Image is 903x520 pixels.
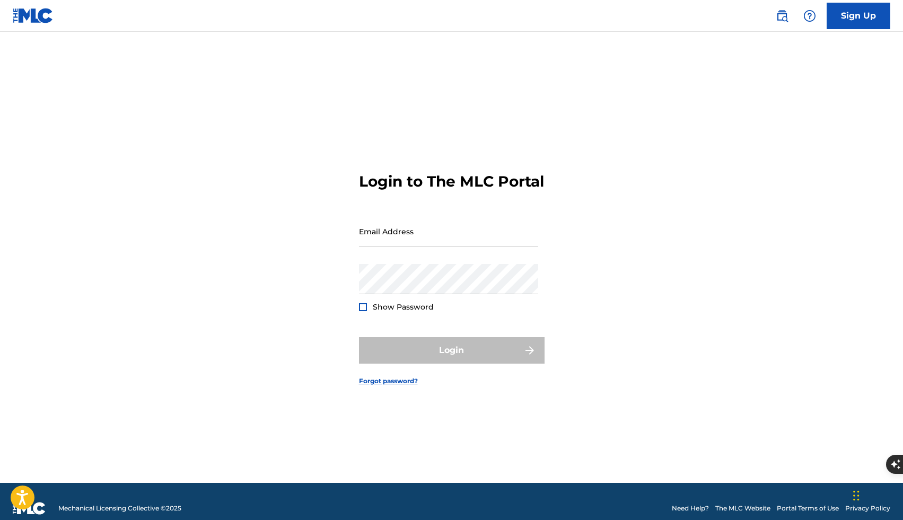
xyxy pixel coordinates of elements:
a: Portal Terms of Use [777,504,839,513]
a: Need Help? [672,504,709,513]
img: logo [13,502,46,515]
img: MLC Logo [13,8,54,23]
iframe: Chat Widget [850,469,903,520]
div: Help [799,5,820,27]
span: Show Password [373,302,434,312]
a: Sign Up [827,3,890,29]
a: The MLC Website [715,504,770,513]
img: search [776,10,788,22]
span: Mechanical Licensing Collective © 2025 [58,504,181,513]
img: help [803,10,816,22]
a: Public Search [772,5,793,27]
a: Privacy Policy [845,504,890,513]
div: Drag [853,480,860,512]
a: Forgot password? [359,376,418,386]
h3: Login to The MLC Portal [359,172,544,191]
